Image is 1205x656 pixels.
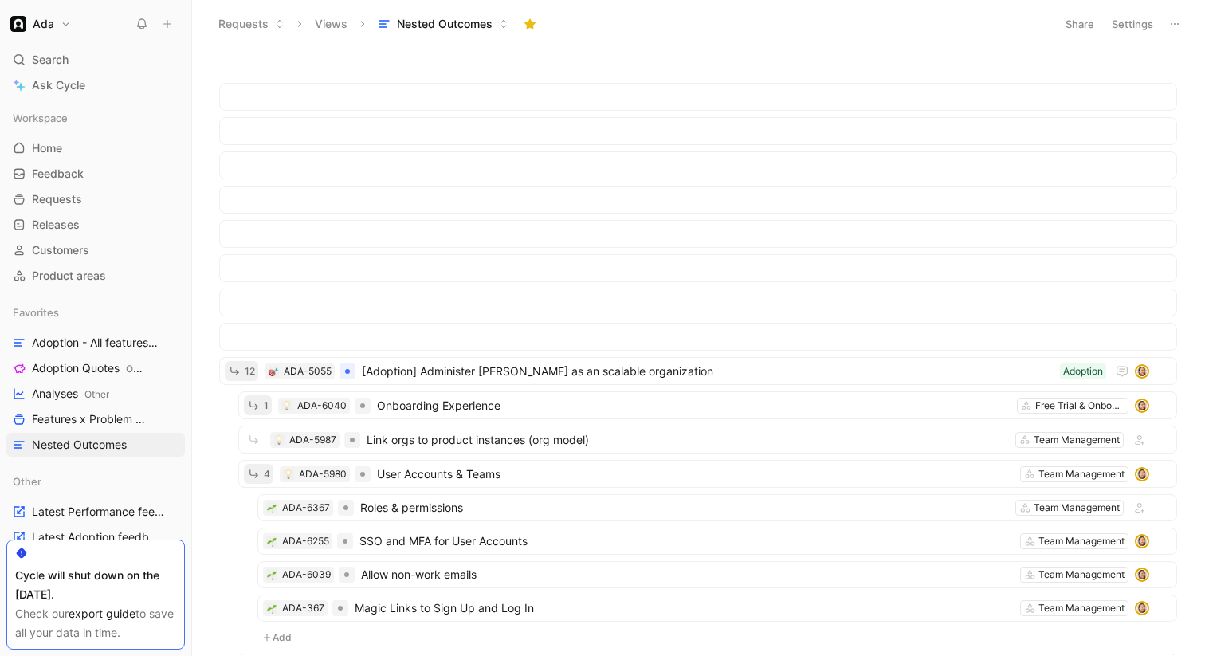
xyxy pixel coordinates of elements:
a: Latest Adoption feedback [6,525,185,549]
img: avatar [1136,469,1148,480]
span: Favorites [13,304,59,320]
span: 12 [245,367,255,376]
span: Adoption Quotes [32,360,145,377]
a: 12🎯ADA-5055[Adoption] Administer [PERSON_NAME] as an scalable organizationAdoptionavatar [219,357,1177,385]
div: Team Management [1038,533,1125,549]
a: Adoption QuotesOther [6,356,185,380]
img: 💡 [282,401,292,410]
span: Workspace [13,110,68,126]
img: 💡 [284,469,293,479]
div: Add [238,460,1177,647]
div: Team Management [1038,567,1125,583]
div: Other [6,469,185,493]
span: Ask Cycle [32,76,85,95]
div: ADA-5980 [299,466,347,482]
div: ADA-6367 [282,500,330,516]
button: Settings [1105,13,1160,35]
img: 🌱 [267,604,277,614]
span: User Accounts & Teams [377,465,1014,484]
button: 💡 [281,400,292,411]
img: 💡 [274,435,284,445]
button: AdaAda [6,13,75,35]
img: 🌱 [267,537,277,547]
img: avatar [1136,400,1148,411]
div: Team Management [1038,466,1125,482]
div: 🎯 [268,366,279,377]
button: Requests [211,12,292,36]
span: Home [32,140,62,156]
span: Product areas [32,268,106,284]
button: 4 [244,464,273,484]
img: avatar [1136,569,1148,580]
span: 1 [264,401,269,410]
div: Check our to save all your data in time. [15,604,176,642]
div: ADA-5055 [284,363,332,379]
a: 🌱ADA-6367Roles & permissionsTeam Management [257,494,1177,521]
div: Team Management [1034,500,1120,516]
a: Home [6,136,185,160]
span: Requests [32,191,82,207]
button: Add [257,628,297,647]
span: Other [84,388,109,400]
div: ADA-5987 [289,432,336,448]
span: Nested Outcomes [32,437,127,453]
a: Ask Cycle [6,73,185,97]
div: ADA-6039 [282,567,331,583]
a: export guide [69,607,135,620]
button: 🌱 [266,502,277,513]
span: Allow non-work emails [361,565,1014,584]
div: Team Management [1038,600,1125,616]
div: 🌱 [266,536,277,547]
button: 💡 [283,469,294,480]
a: Latest Performance feedback [6,500,185,524]
button: 💡 [273,434,285,446]
button: Share [1058,13,1101,35]
span: Latest Adoption feedback [32,529,163,545]
button: 1 [244,395,272,415]
a: 🌱ADA-6255SSO and MFA for User AccountsTeam Managementavatar [257,528,1177,555]
div: Favorites [6,301,185,324]
span: Adoption - All features & problem areas [32,335,159,352]
a: Customers [6,238,185,262]
a: Product areas [6,264,185,288]
a: Adoption - All features & problem areas [6,331,185,355]
a: Releases [6,213,185,237]
div: Cycle will shut down on the [DATE]. [15,566,176,604]
a: Feedback [6,162,185,186]
img: 🎯 [269,367,278,376]
span: Magic Links to Sign Up and Log In [355,599,1014,618]
span: Nested Outcomes [397,16,493,32]
a: 🌱ADA-367Magic Links to Sign Up and Log InTeam Managementavatar [257,595,1177,622]
span: Roles & permissions [360,498,1009,517]
span: Latest Performance feedback [32,504,165,520]
img: avatar [1136,366,1148,377]
a: AnalysesOther [6,382,185,406]
div: Search [6,48,185,72]
button: Views [308,12,355,36]
a: Nested Outcomes [6,433,185,457]
span: Releases [32,217,80,233]
div: ADA-6040 [297,398,347,414]
span: Feedback [32,166,84,182]
div: ADA-367 [282,600,324,616]
span: 4 [264,469,270,479]
button: Nested Outcomes [371,12,516,36]
span: Analyses [32,386,109,403]
a: 1💡ADA-6040Onboarding ExperienceFree Trial & Onboardingavatar [238,391,1177,419]
a: Features x Problem Area [6,407,185,431]
div: ADA-6255 [282,533,329,549]
button: 🌱 [266,603,277,614]
img: avatar [1136,603,1148,614]
span: Other [13,473,41,489]
img: 🌱 [267,504,277,513]
span: Onboarding Experience [377,396,1011,415]
a: 💡ADA-5987Link orgs to product instances (org model)Team Management [238,426,1177,454]
div: Free Trial & Onboarding [1035,398,1125,414]
button: 🌱 [266,569,277,580]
